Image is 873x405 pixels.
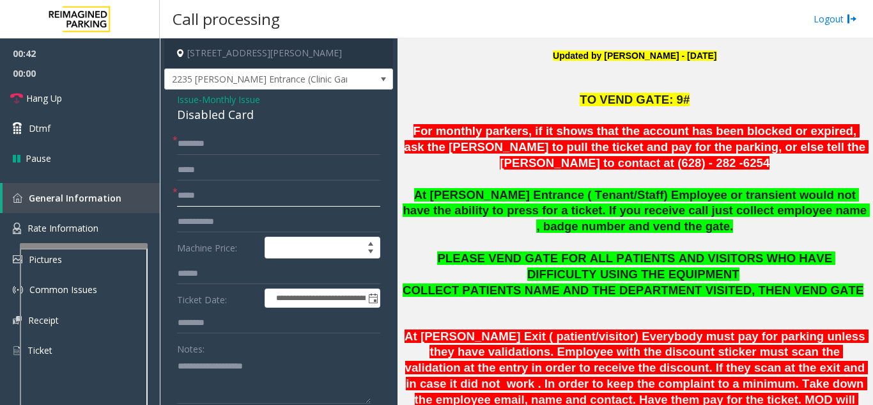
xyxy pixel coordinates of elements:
[362,248,380,258] span: Decrease value
[814,12,857,26] a: Logout
[164,38,393,68] h4: [STREET_ADDRESS][PERSON_NAME]
[29,192,121,204] span: General Information
[847,12,857,26] img: logout
[580,93,690,106] span: TO VEND GATE: 9#
[13,223,21,234] img: 'icon'
[177,338,205,356] label: Notes:
[403,188,870,234] span: At [PERSON_NAME] Entrance ( Tenant/Staff) Employee or transient would not have the ability to pre...
[165,69,347,90] span: 2235 [PERSON_NAME] Entrance (Clinic Garage)
[202,93,260,106] span: Monthly Issue
[553,51,716,61] font: Updated by [PERSON_NAME] - [DATE]
[26,152,51,165] span: Pause
[27,222,98,234] span: Rate Information
[3,183,160,213] a: General Information
[166,3,286,35] h3: Call processing
[174,289,261,308] label: Ticket Date:
[13,285,23,295] img: 'icon'
[29,122,50,135] span: Dtmf
[13,255,22,264] img: 'icon'
[13,316,22,324] img: 'icon'
[177,106,380,123] div: Disabled Card
[174,237,261,258] label: Machine Price:
[405,124,869,170] font: For monthly parkers, if it shows that the account has been blocked or expired, ask the [PERSON_NA...
[177,93,199,106] span: Issue
[13,345,21,356] img: 'icon'
[362,237,380,248] span: Increase value
[199,93,260,106] span: -
[403,283,863,297] span: COLLECT PATIENTS NAME AND THE DEPARTMENT VISITED, THEN VEND GATE
[13,193,22,203] img: 'icon'
[26,91,62,105] span: Hang Up
[437,251,835,281] span: PLEASE VEND GATE FOR ALL PATIENTS AND VISITORS WHO HAVE DIFFICULTY USING THE EQUIPMENT
[366,289,380,307] span: Toggle popup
